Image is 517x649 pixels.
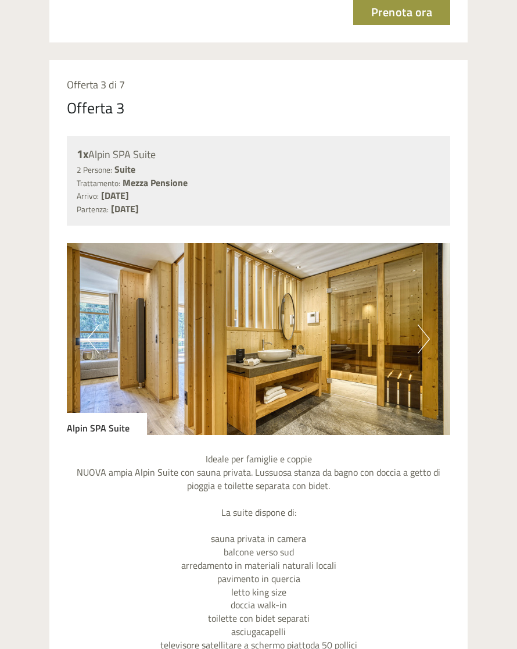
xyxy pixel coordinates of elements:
span: Offerta 3 di 7 [67,77,125,92]
small: Arrivo: [77,190,99,202]
b: 1x [77,145,88,163]
small: Partenza: [77,204,109,215]
div: Alpin SPA Suite [67,413,147,435]
b: Mezza Pensione [123,176,188,190]
div: Offerta 3 [67,97,125,119]
b: [DATE] [101,188,129,202]
button: Previous [87,324,99,354]
b: [DATE] [111,202,139,216]
button: Next [418,324,430,354]
b: Suite [114,162,135,176]
div: Alpin SPA Suite [77,146,440,163]
small: Trattamento: [77,177,120,189]
img: image [67,243,450,435]
small: 2 Persone: [77,164,112,176]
